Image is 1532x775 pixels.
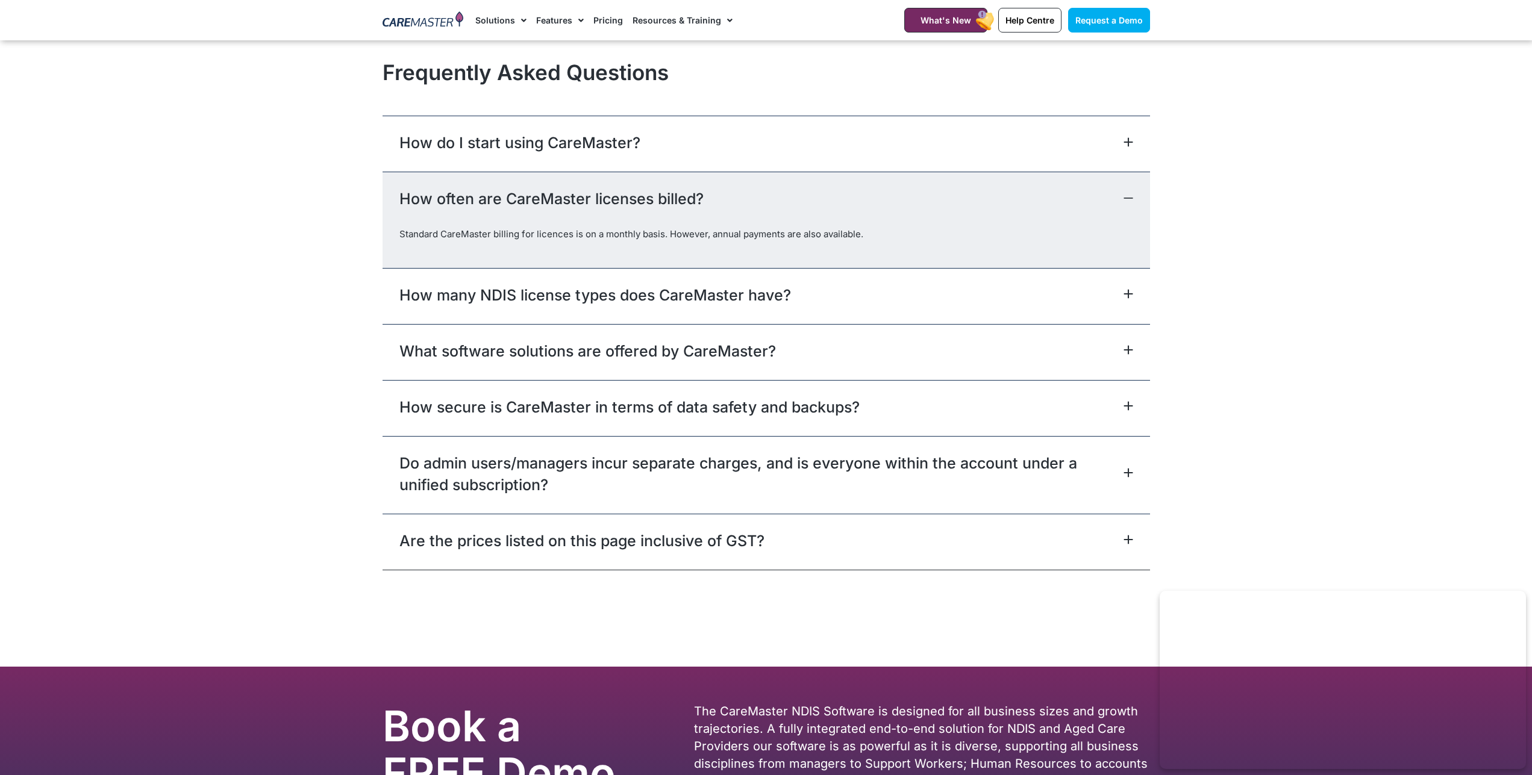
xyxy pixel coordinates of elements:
div: Do admin users/managers incur separate charges, and is everyone within the account under a unifie... [383,436,1150,514]
h2: Frequently Asked Questions [383,60,1150,85]
span: Help Centre [1005,15,1054,25]
span: Request a Demo [1075,15,1143,25]
a: How many NDIS license types does CareMaster have? [399,284,791,306]
div: How often are CareMaster licenses billed? [383,228,1150,267]
a: What's New [904,8,987,33]
a: Are the prices listed on this page inclusive of GST? [399,530,764,552]
a: Request a Demo [1068,8,1150,33]
div: How often are CareMaster licenses billed? [383,172,1150,228]
div: How secure is CareMaster in terms of data safety and backups? [383,380,1150,436]
p: Standard CareMaster billing for licences is on a monthly basis. However, annual payments are also... [399,228,1133,241]
iframe: Popup CTA [1160,591,1526,769]
a: Do admin users/managers incur separate charges, and is everyone within the account under a unifie... [399,452,1121,496]
div: How many NDIS license types does CareMaster have? [383,268,1150,324]
div: Are the prices listed on this page inclusive of GST? [383,514,1150,570]
a: How secure is CareMaster in terms of data safety and backups? [399,396,860,418]
a: What software solutions are offered by CareMaster? [399,340,776,362]
a: Help Centre [998,8,1061,33]
a: How often are CareMaster licenses billed? [399,188,704,210]
div: What software solutions are offered by CareMaster? [383,324,1150,380]
span: What's New [921,15,971,25]
a: How do I start using CareMaster? [399,132,640,154]
div: How do I start using CareMaster? [383,116,1150,172]
img: CareMaster Logo [383,11,464,30]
